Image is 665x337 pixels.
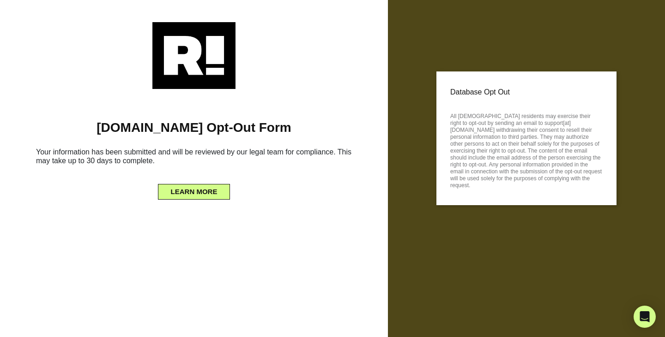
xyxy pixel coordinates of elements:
a: LEARN MORE [158,185,230,193]
div: Open Intercom Messenger [634,306,656,328]
p: Database Opt Out [450,85,603,99]
button: LEARN MORE [158,184,230,200]
p: All [DEMOGRAPHIC_DATA] residents may exercise their right to opt-out by sending an email to suppo... [450,110,603,189]
h6: Your information has been submitted and will be reviewed by our legal team for compliance. This m... [14,144,374,172]
img: Retention.com [152,22,236,89]
h1: [DOMAIN_NAME] Opt-Out Form [14,120,374,136]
